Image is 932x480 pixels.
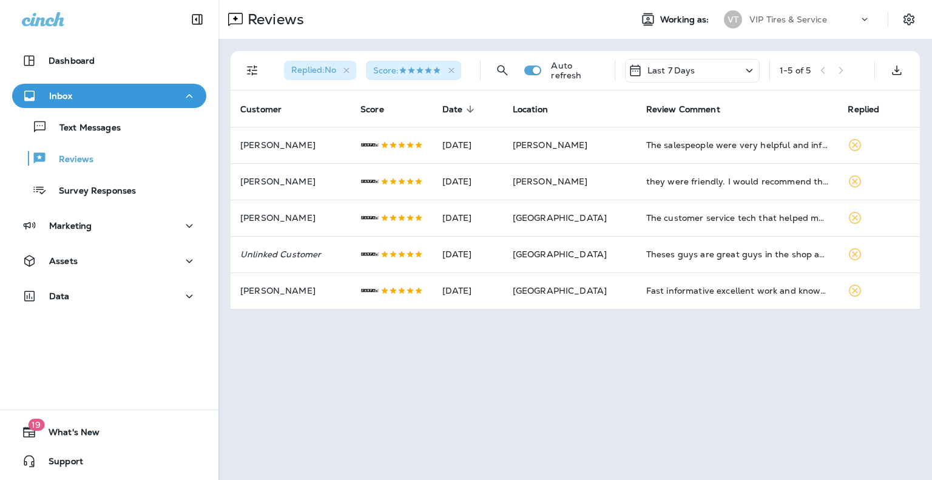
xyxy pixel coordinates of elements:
[551,61,605,80] p: Auto refresh
[513,212,607,223] span: [GEOGRAPHIC_DATA]
[12,49,206,73] button: Dashboard
[12,420,206,444] button: 19What's New
[240,213,341,223] p: [PERSON_NAME]
[36,456,83,471] span: Support
[240,58,265,83] button: Filters
[513,249,607,260] span: [GEOGRAPHIC_DATA]
[240,104,282,115] span: Customer
[12,84,206,108] button: Inbox
[12,177,206,203] button: Survey Responses
[442,104,479,115] span: Date
[12,284,206,308] button: Data
[28,419,44,431] span: 19
[47,154,93,166] p: Reviews
[366,61,461,80] div: Score:5 Stars
[240,177,341,186] p: [PERSON_NAME]
[180,7,214,32] button: Collapse Sidebar
[646,104,720,115] span: Review Comment
[240,140,341,150] p: [PERSON_NAME]
[885,58,909,83] button: Export as CSV
[243,10,304,29] p: Reviews
[240,104,297,115] span: Customer
[660,15,712,25] span: Working as:
[284,61,356,80] div: Replied:No
[12,449,206,473] button: Support
[780,66,811,75] div: 1 - 5 of 5
[513,176,588,187] span: [PERSON_NAME]
[47,186,136,197] p: Survey Responses
[49,221,92,231] p: Marketing
[47,123,121,134] p: Text Messages
[442,104,463,115] span: Date
[724,10,742,29] div: VT
[513,285,607,296] span: [GEOGRAPHIC_DATA]
[646,175,829,188] div: they were friendly. I would recommend this service shop to my friends and family.
[12,114,206,140] button: Text Messages
[12,214,206,238] button: Marketing
[513,104,548,115] span: Location
[646,248,829,260] div: Theses guys are great guys in the shop are great and terry is the man
[513,140,588,150] span: [PERSON_NAME]
[360,104,400,115] span: Score
[49,291,70,301] p: Data
[240,249,341,259] p: Unlinked Customer
[848,104,879,115] span: Replied
[12,146,206,171] button: Reviews
[848,104,895,115] span: Replied
[49,56,95,66] p: Dashboard
[647,66,695,75] p: Last 7 Days
[433,272,503,309] td: [DATE]
[646,104,736,115] span: Review Comment
[373,65,441,76] span: Score :
[291,64,336,75] span: Replied : No
[513,104,564,115] span: Location
[433,200,503,236] td: [DATE]
[49,91,72,101] p: Inbox
[433,163,503,200] td: [DATE]
[36,427,100,442] span: What's New
[360,104,384,115] span: Score
[433,236,503,272] td: [DATE]
[646,285,829,297] div: Fast informative excellent work and knowledgeable
[490,58,515,83] button: Search Reviews
[49,256,78,266] p: Assets
[646,212,829,224] div: The customer service tech that helped my wife was superlative. One wanted to charge her more than...
[12,249,206,273] button: Assets
[433,127,503,163] td: [DATE]
[749,15,827,24] p: VIP Tires & Service
[898,8,920,30] button: Settings
[646,139,829,151] div: The salespeople were very helpful and informative. They didn't try to tell me my car needed thous...
[240,286,341,296] p: [PERSON_NAME]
